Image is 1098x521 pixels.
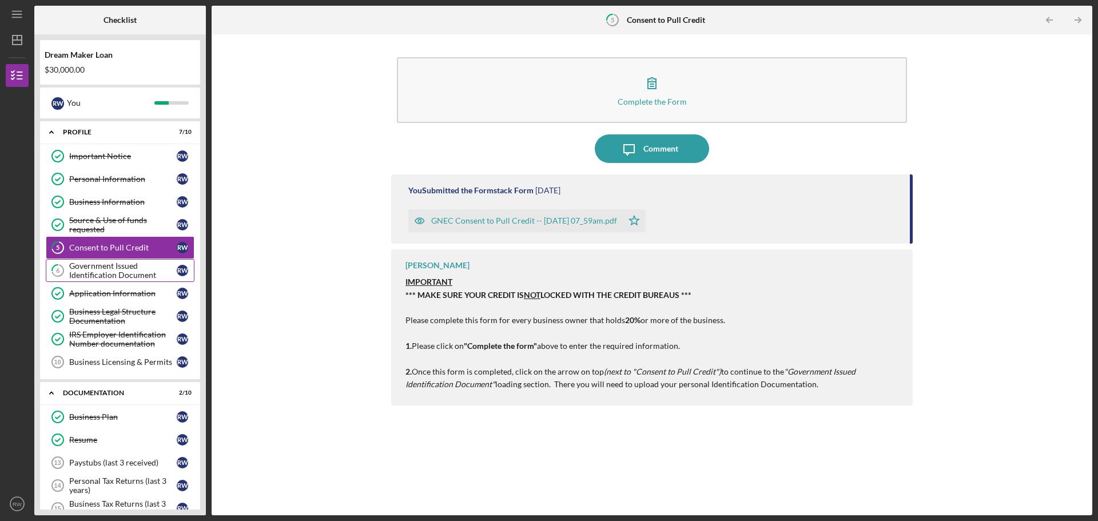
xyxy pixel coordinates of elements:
tspan: 13 [54,459,61,466]
button: Comment [595,134,709,163]
div: R W [177,173,188,185]
a: IRS Employer Identification Number documentationRW [46,328,194,351]
div: IRS Employer Identification Number documentation [69,330,177,348]
div: R W [177,311,188,322]
b: Checklist [104,15,137,25]
tspan: 10 [54,359,61,365]
div: Important Notice [69,152,177,161]
time: 2025-09-20 11:59 [535,186,560,195]
div: Business Licensing & Permits [69,357,177,367]
div: You Submitted the Formstack Form [408,186,534,195]
div: Business Information [69,197,177,206]
div: Consent to Pull Credit [69,243,177,252]
a: 6Government Issued Identification DocumentRW [46,259,194,282]
button: GNEC Consent to Pull Credit -- [DATE] 07_59am.pdf [408,209,646,232]
div: R W [177,265,188,276]
b: Consent to Pull Credit [627,15,705,25]
a: 14Personal Tax Returns (last 3 years)RW [46,474,194,497]
strong: 20% [625,315,640,325]
div: Personal Tax Returns (last 3 years) [69,476,177,495]
strong: *** MAKE SURE YOUR CREDIT IS LOCKED WITH THE CREDIT BUREAUS *** [405,290,691,300]
a: Application InformationRW [46,282,194,305]
text: RW [13,501,22,507]
div: R W [177,411,188,423]
a: Business PlanRW [46,405,194,428]
tspan: 6 [56,267,60,275]
div: R W [177,503,188,514]
strong: 1. [405,341,412,351]
div: You [67,93,154,113]
em: (next to "Consent to Pull Credit") [604,367,721,376]
div: Business Plan [69,412,177,421]
tspan: 14 [54,482,61,489]
div: Government Issued Identification Document [69,261,177,280]
div: R W [177,196,188,208]
a: 13Paystubs (last 3 received)RW [46,451,194,474]
a: Business InformationRW [46,190,194,213]
tspan: 5 [611,16,614,23]
span: NOT [524,290,540,300]
tspan: 5 [56,244,59,252]
div: R W [177,480,188,491]
p: Please complete this form for every business owner that holds or more of the business. [405,314,901,327]
div: R W [177,219,188,230]
div: Dream Maker Loan [45,50,196,59]
a: Personal InformationRW [46,168,194,190]
a: Business Legal Structure DocumentationRW [46,305,194,328]
a: ResumeRW [46,428,194,451]
tspan: 15 [54,505,61,512]
div: Profile [63,129,163,136]
strong: "Complete the form" [464,341,537,351]
strong: 2. [405,367,412,376]
a: Source & Use of funds requestedRW [46,213,194,236]
div: Documentation [63,389,163,396]
button: Complete the Form [397,57,907,123]
div: 7 / 10 [171,129,192,136]
div: Source & Use of funds requested [69,216,177,234]
div: R W [177,150,188,162]
div: R W [177,288,188,299]
div: R W [177,333,188,345]
div: Complete the Form [618,97,687,106]
a: 10Business Licensing & PermitsRW [46,351,194,373]
div: Business Tax Returns (last 3 years) [69,499,177,518]
a: 5Consent to Pull CreditRW [46,236,194,259]
div: Paystubs (last 3 received) [69,458,177,467]
strong: IMPORTANT [405,277,452,287]
div: Business Legal Structure Documentation [69,307,177,325]
div: R W [177,356,188,368]
div: $30,000.00 [45,65,196,74]
div: Application Information [69,289,177,298]
div: [PERSON_NAME] [405,261,470,270]
div: Resume [69,435,177,444]
p: Please click on above to enter the required information. Once this form is completed, click on th... [405,327,901,391]
div: 2 / 10 [171,389,192,396]
div: Comment [643,134,678,163]
div: R W [51,97,64,110]
a: Important NoticeRW [46,145,194,168]
button: RW [6,492,29,515]
div: R W [177,457,188,468]
div: R W [177,434,188,446]
div: R W [177,242,188,253]
div: Personal Information [69,174,177,184]
div: GNEC Consent to Pull Credit -- [DATE] 07_59am.pdf [431,216,617,225]
a: 15Business Tax Returns (last 3 years)RW [46,497,194,520]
